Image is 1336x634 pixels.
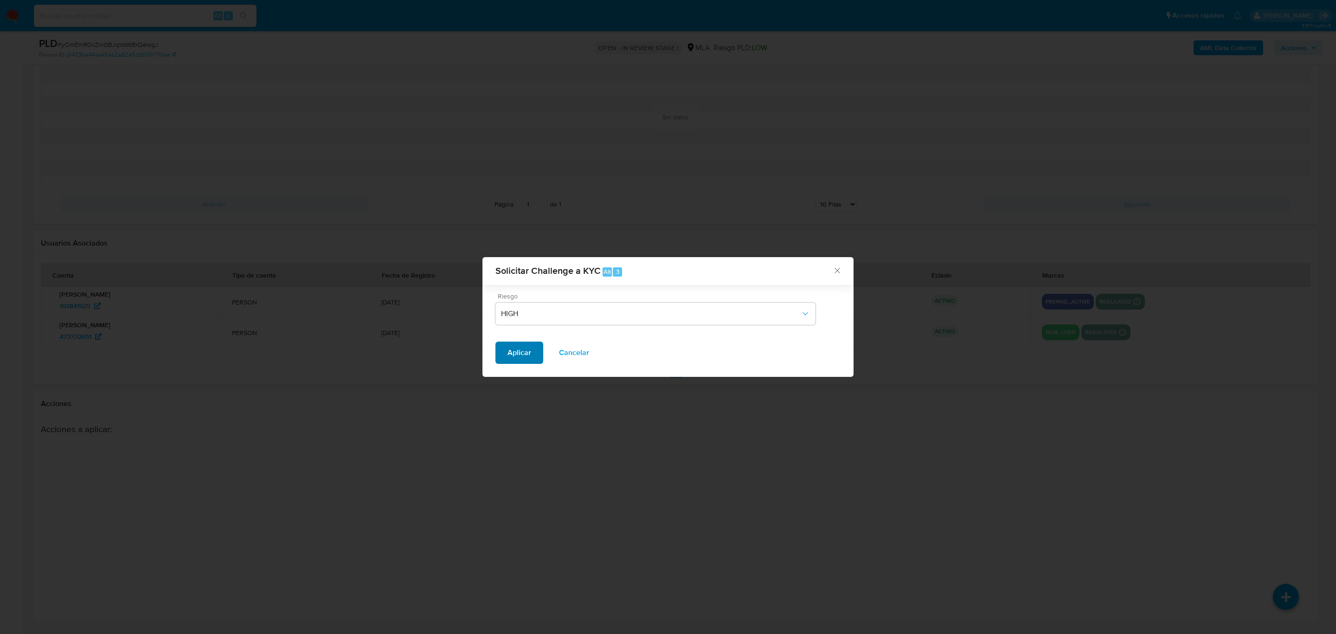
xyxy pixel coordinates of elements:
[495,264,601,278] span: Solicitar Challenge a KYC
[559,343,589,363] span: Cancelar
[833,266,841,274] button: Cerrar
[498,293,818,299] span: Riesgo
[604,267,611,276] span: Alt
[547,342,601,364] button: Cancelar
[507,343,531,363] span: Aplicar
[495,342,543,364] button: Aplicar
[616,267,619,276] span: 3
[501,309,801,318] span: HIGH
[495,303,816,325] button: HIGH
